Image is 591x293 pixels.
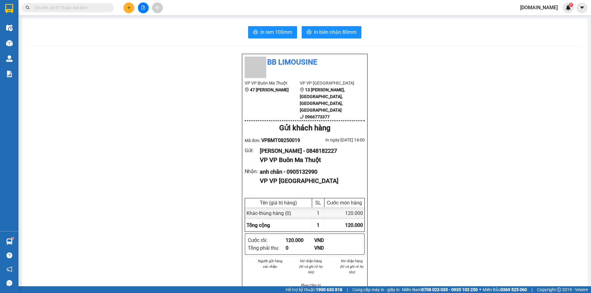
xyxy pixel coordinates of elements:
img: warehouse-icon [6,55,13,62]
button: file-add [138,2,149,13]
span: caret-down [579,5,585,10]
div: Cước rồi : [248,236,286,244]
button: printerIn biên nhận 80mm [302,26,361,38]
span: ⚪️ [479,288,481,291]
div: [PERSON_NAME] - 0848182227 [260,147,360,155]
div: SL [314,200,323,206]
span: copyright [557,287,561,292]
span: Cung cấp máy in - giấy in: [352,286,400,293]
div: VND [314,236,343,244]
span: Miền Bắc [483,286,527,293]
strong: 0708 023 035 - 0935 103 250 [421,287,478,292]
div: Gửi : [245,147,260,154]
span: | [532,286,533,293]
button: caret-down [577,2,587,13]
span: 120.000 [345,222,363,228]
span: 1 [570,3,572,7]
span: message [6,280,12,286]
div: Mã đơn: [245,137,305,144]
div: Tên (giá trị hàng) [247,200,310,206]
span: environment [245,88,249,92]
div: Gửi khách hàng [245,122,365,134]
i: (Kí và ghi rõ họ tên) [299,264,323,274]
b: 0966773377 [305,114,330,119]
span: VPBMT08250019 [261,137,300,143]
div: Tổng phải thu : [248,244,286,252]
span: file-add [141,6,145,10]
span: plus [127,6,131,10]
b: 47 [PERSON_NAME] [250,87,289,92]
div: 0 [286,244,314,252]
i: (Kí và ghi rõ họ tên) [340,264,364,274]
strong: 1900 633 818 [316,287,342,292]
span: [DOMAIN_NAME] [515,4,563,11]
button: plus [123,2,134,13]
img: icon-new-feature [565,5,571,10]
span: printer [253,30,258,35]
img: solution-icon [6,71,13,77]
img: logo-vxr [5,4,13,13]
span: Miền Nam [402,286,478,293]
img: warehouse-icon [6,25,13,31]
li: VP VP Buôn Ma Thuột [245,80,300,86]
li: Phan Cẩm tú [298,283,324,288]
span: Khác - thùng hàng (0) [247,210,291,216]
span: | [347,286,348,293]
input: Tìm tên, số ĐT hoặc mã đơn [34,4,107,11]
div: 1 [312,207,324,219]
span: Hỗ trợ kỹ thuật: [286,286,342,293]
span: In biên nhận 80mm [314,28,356,36]
span: search [26,6,30,10]
span: notification [6,266,12,272]
div: Cước món hàng [326,200,363,206]
div: VP VP Buôn Ma Thuột [260,155,360,165]
span: In tem 100mm [260,28,292,36]
div: VND [314,244,343,252]
span: phone [300,115,304,119]
span: aim [155,6,159,10]
div: 120.000 [286,236,314,244]
img: warehouse-icon [6,40,13,46]
button: aim [152,2,163,13]
span: 1 [317,222,320,228]
span: question-circle [6,252,12,258]
li: VP VP [GEOGRAPHIC_DATA] [300,80,355,86]
li: BB Limousine [245,57,365,68]
li: NV nhận hàng [298,258,324,264]
div: Nhận : [245,168,260,175]
strong: 0369 525 060 [501,287,527,292]
span: Tổng cộng [247,222,270,228]
div: VP VP [GEOGRAPHIC_DATA] [260,176,360,186]
div: In ngày: [DATE] 14:00 [305,137,365,143]
img: warehouse-icon [6,238,13,245]
div: 120.000 [324,207,364,219]
sup: 1 [12,237,14,239]
span: printer [307,30,312,35]
button: printerIn tem 100mm [248,26,297,38]
li: Người gửi hàng xác nhận [257,258,283,269]
sup: 1 [569,3,573,7]
div: anh chân - 0905132990 [260,168,360,176]
b: 13 [PERSON_NAME], [GEOGRAPHIC_DATA], [GEOGRAPHIC_DATA], [GEOGRAPHIC_DATA] [300,87,345,113]
span: environment [300,88,304,92]
li: NV nhận hàng [339,258,365,264]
